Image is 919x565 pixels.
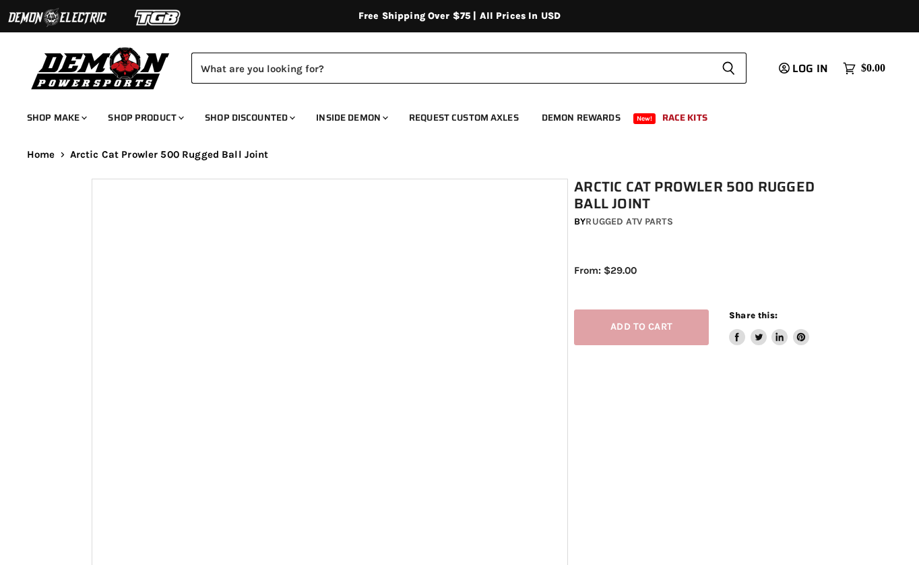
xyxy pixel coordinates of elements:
[27,44,175,92] img: Demon Powersports
[399,104,529,131] a: Request Custom Axles
[17,98,882,131] ul: Main menu
[70,149,269,160] span: Arctic Cat Prowler 500 Rugged Ball Joint
[195,104,303,131] a: Shop Discounted
[191,53,747,84] form: Product
[7,5,108,30] img: Demon Electric Logo 2
[792,60,828,77] span: Log in
[306,104,396,131] a: Inside Demon
[17,104,95,131] a: Shop Make
[836,59,892,78] a: $0.00
[729,309,809,345] aside: Share this:
[191,53,711,84] input: Search
[574,214,833,229] div: by
[729,310,778,320] span: Share this:
[652,104,718,131] a: Race Kits
[585,216,672,227] a: Rugged ATV Parts
[532,104,631,131] a: Demon Rewards
[27,149,55,160] a: Home
[574,179,833,212] h1: Arctic Cat Prowler 500 Rugged Ball Joint
[711,53,747,84] button: Search
[574,264,637,276] span: From: $29.00
[773,63,836,75] a: Log in
[861,62,885,75] span: $0.00
[108,5,209,30] img: TGB Logo 2
[633,113,656,124] span: New!
[98,104,192,131] a: Shop Product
